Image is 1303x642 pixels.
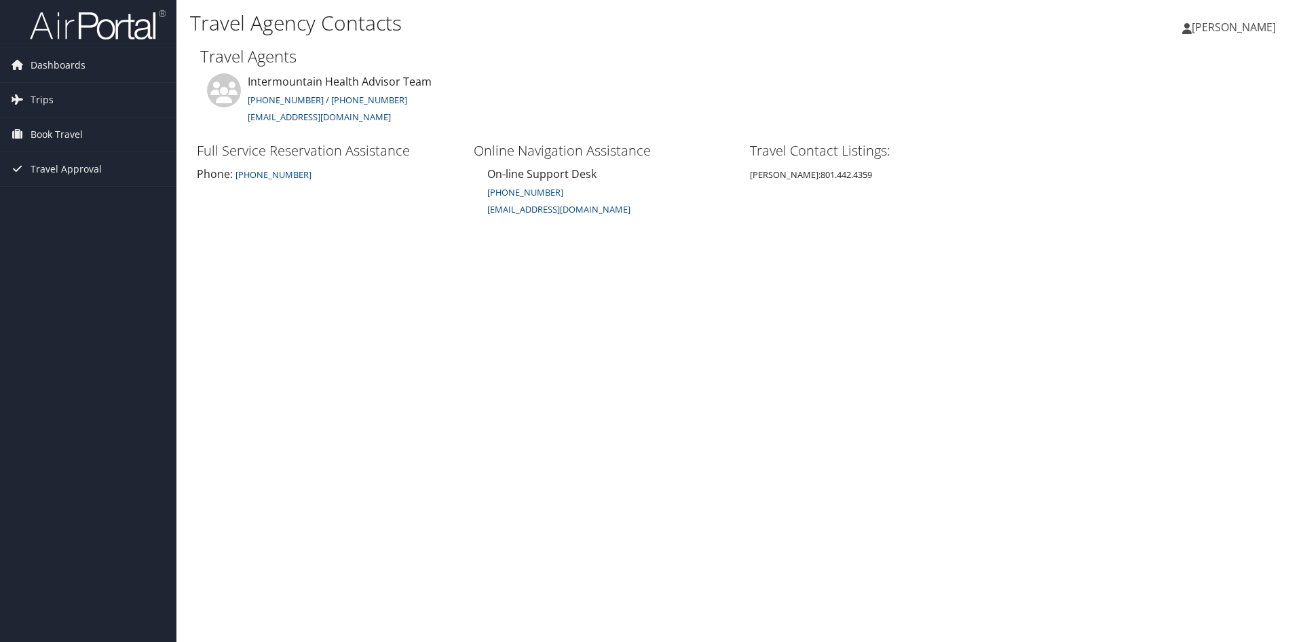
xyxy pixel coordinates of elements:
h3: Full Service Reservation Assistance [197,141,460,160]
span: On-line Support Desk [487,166,597,181]
span: Intermountain Health Advisor Team [248,74,432,89]
a: [EMAIL_ADDRESS][DOMAIN_NAME] [248,111,391,123]
a: [PHONE_NUMBER] [233,166,311,181]
small: [EMAIL_ADDRESS][DOMAIN_NAME] [487,203,630,215]
span: Book Travel [31,118,83,151]
span: Dashboards [31,48,86,82]
h1: Travel Agency Contacts [190,9,923,37]
span: [PERSON_NAME] [1192,20,1276,35]
a: [EMAIL_ADDRESS][DOMAIN_NAME] [487,201,630,216]
small: [PHONE_NUMBER] [235,168,311,181]
a: [PHONE_NUMBER] [487,186,563,198]
img: airportal-logo.png [30,9,166,41]
h3: Travel Contact Listings: [750,141,1013,160]
span: Travel Approval [31,152,102,186]
a: [PERSON_NAME] [1182,7,1289,48]
h3: Online Navigation Assistance [474,141,737,160]
small: [PERSON_NAME]: [750,168,872,181]
span: Trips [31,83,54,117]
span: 801.442.4359 [820,168,872,181]
a: [PHONE_NUMBER] / [PHONE_NUMBER] [248,94,407,106]
div: Phone: [197,166,460,182]
h2: Travel Agents [200,45,1279,68]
